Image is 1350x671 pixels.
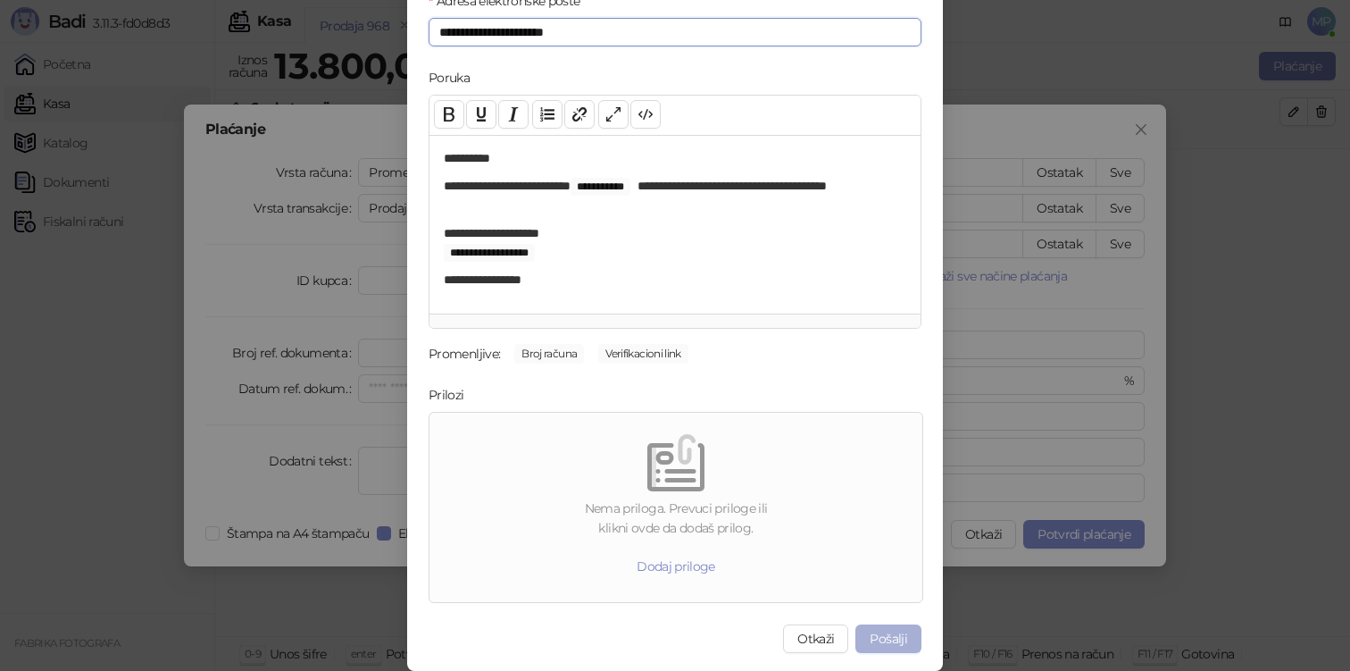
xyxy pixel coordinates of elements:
[437,499,915,538] div: Nema priloga. Prevuci priloge ili klikni ovde da dodaš prilog.
[647,434,704,491] img: empty
[437,420,915,595] span: emptyNema priloga. Prevuci priloge iliklikni ovde da dodaš prilog.Dodaj priloge
[630,100,661,129] button: Code view
[429,68,481,88] label: Poruka
[429,344,500,364] div: Promenljive:
[564,100,595,129] button: Link
[598,344,687,364] span: Verifikacioni link
[532,100,562,129] button: List
[783,625,848,653] button: Otkaži
[434,100,464,129] button: Bold
[498,100,529,129] button: Italic
[622,552,729,581] button: Dodaj priloge
[514,344,584,364] span: Broj računa
[429,385,475,405] label: Prilozi
[598,100,629,129] button: Full screen
[466,100,496,129] button: Underline
[855,625,921,653] button: Pošalji
[429,18,921,46] input: Adresa elektronske pošte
